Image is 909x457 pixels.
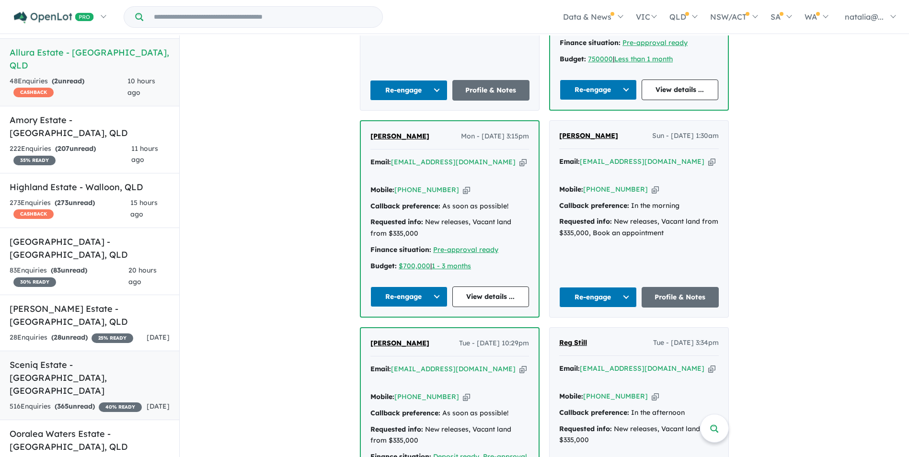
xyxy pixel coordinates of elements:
[399,262,430,270] a: $700,000
[559,337,587,349] a: Reg Still
[370,261,529,272] div: |
[14,11,94,23] img: Openlot PRO Logo White
[54,77,58,85] span: 2
[559,407,719,419] div: In the afternoon
[130,198,158,218] span: 15 hours ago
[10,358,170,397] h5: Sceniq Estate - [GEOGRAPHIC_DATA] , [GEOGRAPHIC_DATA]
[583,185,648,194] a: [PHONE_NUMBER]
[370,80,448,101] button: Re-engage
[519,157,527,167] button: Copy
[53,266,61,274] span: 83
[463,392,470,402] button: Copy
[588,55,613,63] a: 750000
[559,287,637,308] button: Re-engage
[519,364,527,374] button: Copy
[580,364,704,373] a: [EMAIL_ADDRESS][DOMAIN_NAME]
[147,402,170,411] span: [DATE]
[92,333,133,343] span: 25 % READY
[10,302,170,328] h5: [PERSON_NAME] Estate - [GEOGRAPHIC_DATA] , QLD
[10,181,170,194] h5: Highland Estate - Walloon , QLD
[370,338,429,349] a: [PERSON_NAME]
[452,286,529,307] a: View details ...
[614,55,673,63] a: Less than 1 month
[10,143,131,166] div: 222 Enquir ies
[370,286,448,307] button: Re-engage
[559,217,612,226] strong: Requested info:
[452,80,530,101] a: Profile & Notes
[622,38,688,47] a: Pre-approval ready
[370,158,391,166] strong: Email:
[559,392,583,400] strong: Mobile:
[370,339,429,347] span: [PERSON_NAME]
[370,131,429,142] a: [PERSON_NAME]
[370,409,440,417] strong: Callback preference:
[559,131,618,140] span: [PERSON_NAME]
[370,408,529,419] div: As soon as possible!
[145,7,380,27] input: Try estate name, suburb, builder or developer
[55,402,95,411] strong: ( unread)
[55,144,96,153] strong: ( unread)
[370,132,429,140] span: [PERSON_NAME]
[652,184,659,194] button: Copy
[370,424,529,447] div: New releases, Vacant land from $335,000
[653,337,719,349] span: Tue - [DATE] 3:34pm
[559,216,719,239] div: New releases, Vacant land from $335,000, Book an appointment
[52,77,84,85] strong: ( unread)
[560,54,718,65] div: |
[461,131,529,142] span: Mon - [DATE] 3:15pm
[559,200,719,212] div: In the morning
[127,77,155,97] span: 10 hours ago
[55,198,95,207] strong: ( unread)
[370,365,391,373] strong: Email:
[370,185,394,194] strong: Mobile:
[10,46,170,72] h5: Allura Estate - [GEOGRAPHIC_DATA] , QLD
[370,425,423,434] strong: Requested info:
[13,156,56,165] span: 35 % READY
[559,157,580,166] strong: Email:
[10,235,170,261] h5: [GEOGRAPHIC_DATA] - [GEOGRAPHIC_DATA] , QLD
[559,338,587,347] span: Reg Still
[432,262,471,270] a: 1 - 3 months
[13,209,54,219] span: CASHBACK
[559,364,580,373] strong: Email:
[394,185,459,194] a: [PHONE_NUMBER]
[13,88,54,97] span: CASHBACK
[559,424,612,433] strong: Requested info:
[459,338,529,349] span: Tue - [DATE] 10:29pm
[370,392,394,401] strong: Mobile:
[10,427,170,453] h5: Ooralea Waters Estate - [GEOGRAPHIC_DATA] , QLD
[559,201,629,210] strong: Callback preference:
[652,130,719,142] span: Sun - [DATE] 1:30am
[391,158,516,166] a: [EMAIL_ADDRESS][DOMAIN_NAME]
[560,38,621,47] strong: Finance situation:
[463,185,470,195] button: Copy
[10,332,133,343] div: 28 Enquir ies
[433,245,498,254] a: Pre-approval ready
[580,157,704,166] a: [EMAIL_ADDRESS][DOMAIN_NAME]
[559,130,618,142] a: [PERSON_NAME]
[10,197,130,220] div: 273 Enquir ies
[13,277,56,287] span: 30 % READY
[391,365,516,373] a: [EMAIL_ADDRESS][DOMAIN_NAME]
[51,266,87,274] strong: ( unread)
[560,55,586,63] strong: Budget:
[58,144,69,153] span: 207
[370,201,529,212] div: As soon as possible!
[559,408,629,417] strong: Callback preference:
[708,364,715,374] button: Copy
[10,76,127,99] div: 48 Enquir ies
[370,217,423,226] strong: Requested info:
[559,185,583,194] strong: Mobile:
[10,265,128,288] div: 83 Enquir ies
[560,80,637,100] button: Re-engage
[845,12,884,22] span: natalia@...
[99,402,142,412] span: 40 % READY
[370,202,440,210] strong: Callback preference:
[54,333,61,342] span: 28
[583,392,648,400] a: [PHONE_NUMBER]
[131,144,158,164] span: 11 hours ago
